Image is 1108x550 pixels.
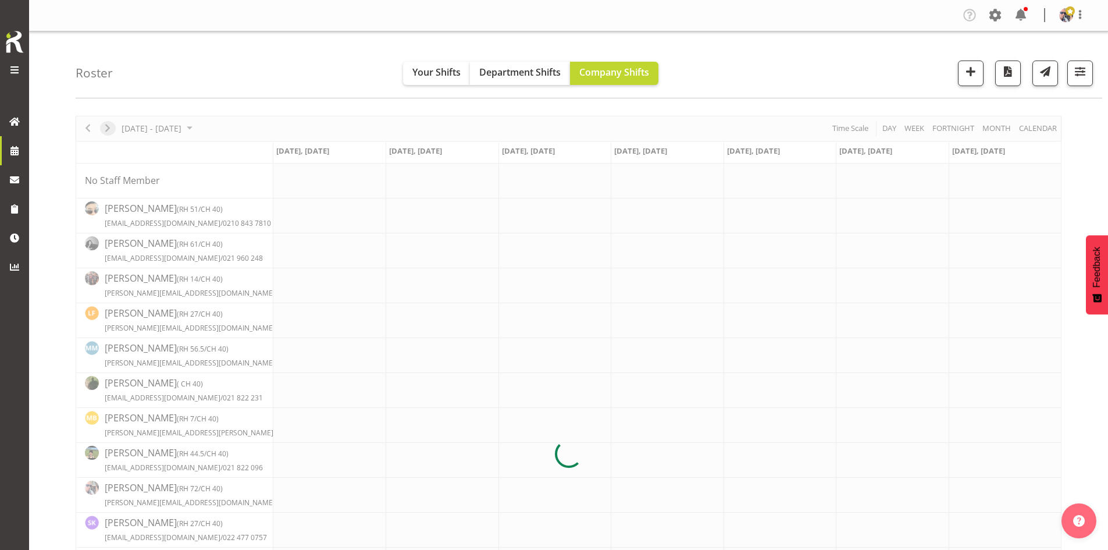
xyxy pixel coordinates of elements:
button: Department Shifts [470,62,570,85]
button: Add a new shift [958,61,984,86]
span: Company Shifts [579,66,649,79]
img: shaun-dalgetty840549a0c8df28bbc325279ea0715bbc.png [1059,8,1073,22]
button: Your Shifts [403,62,470,85]
button: Feedback - Show survey [1086,235,1108,314]
span: Your Shifts [412,66,461,79]
button: Download a PDF of the roster according to the set date range. [995,61,1021,86]
span: Department Shifts [479,66,561,79]
button: Company Shifts [570,62,658,85]
img: Rosterit icon logo [3,29,26,55]
h4: Roster [76,66,113,80]
button: Filter Shifts [1067,61,1093,86]
span: Feedback [1092,247,1102,288]
button: Send a list of all shifts for the selected filtered period to all rostered employees. [1032,61,1058,86]
img: help-xxl-2.png [1073,515,1085,527]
